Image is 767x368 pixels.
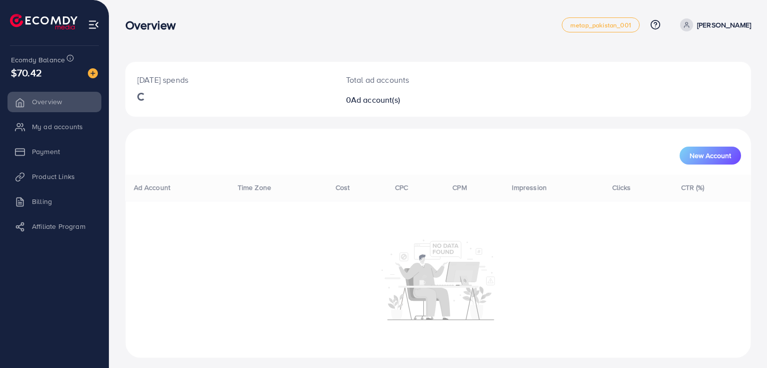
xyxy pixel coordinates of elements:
[10,14,77,29] img: logo
[697,19,751,31] p: [PERSON_NAME]
[88,19,99,30] img: menu
[11,65,42,80] span: $70.42
[346,95,478,105] h2: 0
[680,147,741,165] button: New Account
[88,68,98,78] img: image
[351,94,400,105] span: Ad account(s)
[346,74,478,86] p: Total ad accounts
[570,22,631,28] span: metap_pakistan_001
[137,74,322,86] p: [DATE] spends
[11,55,65,65] span: Ecomdy Balance
[676,18,751,31] a: [PERSON_NAME]
[125,18,184,32] h3: Overview
[562,17,640,32] a: metap_pakistan_001
[690,152,731,159] span: New Account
